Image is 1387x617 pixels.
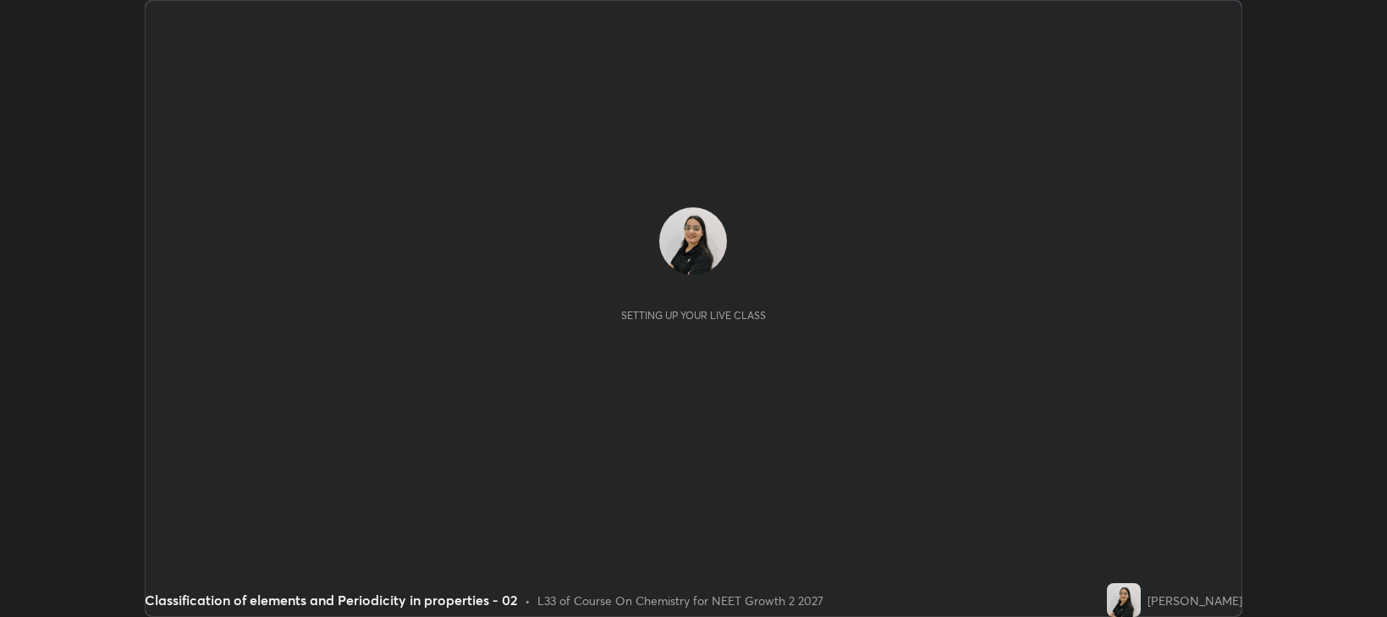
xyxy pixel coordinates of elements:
[525,592,531,609] div: •
[621,309,766,322] div: Setting up your live class
[659,207,727,275] img: ecece39d808d43ba862a92e68c384f5b.jpg
[537,592,823,609] div: L33 of Course On Chemistry for NEET Growth 2 2027
[1107,583,1141,617] img: ecece39d808d43ba862a92e68c384f5b.jpg
[145,590,518,610] div: Classification of elements and Periodicity in properties - 02
[1148,592,1242,609] div: [PERSON_NAME]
